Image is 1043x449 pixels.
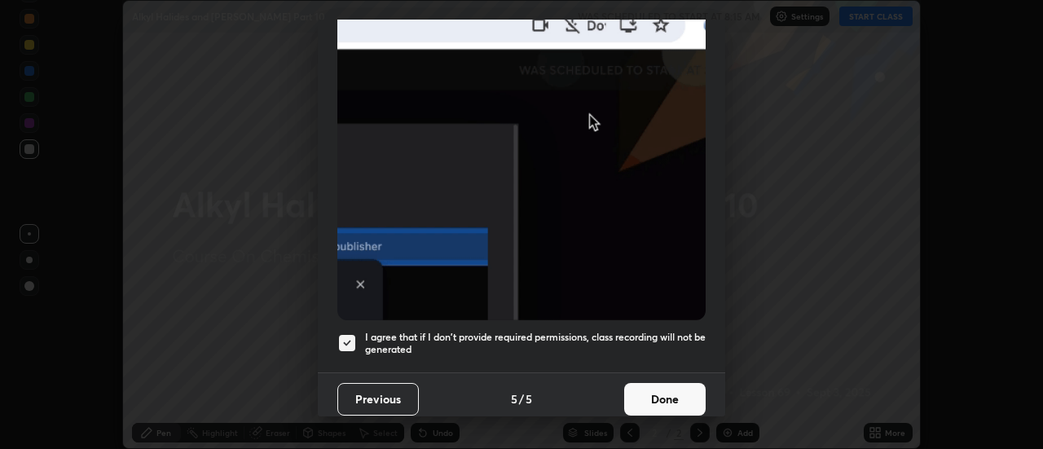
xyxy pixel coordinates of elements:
[365,331,706,356] h5: I agree that if I don't provide required permissions, class recording will not be generated
[519,390,524,407] h4: /
[624,383,706,416] button: Done
[511,390,517,407] h4: 5
[337,383,419,416] button: Previous
[526,390,532,407] h4: 5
